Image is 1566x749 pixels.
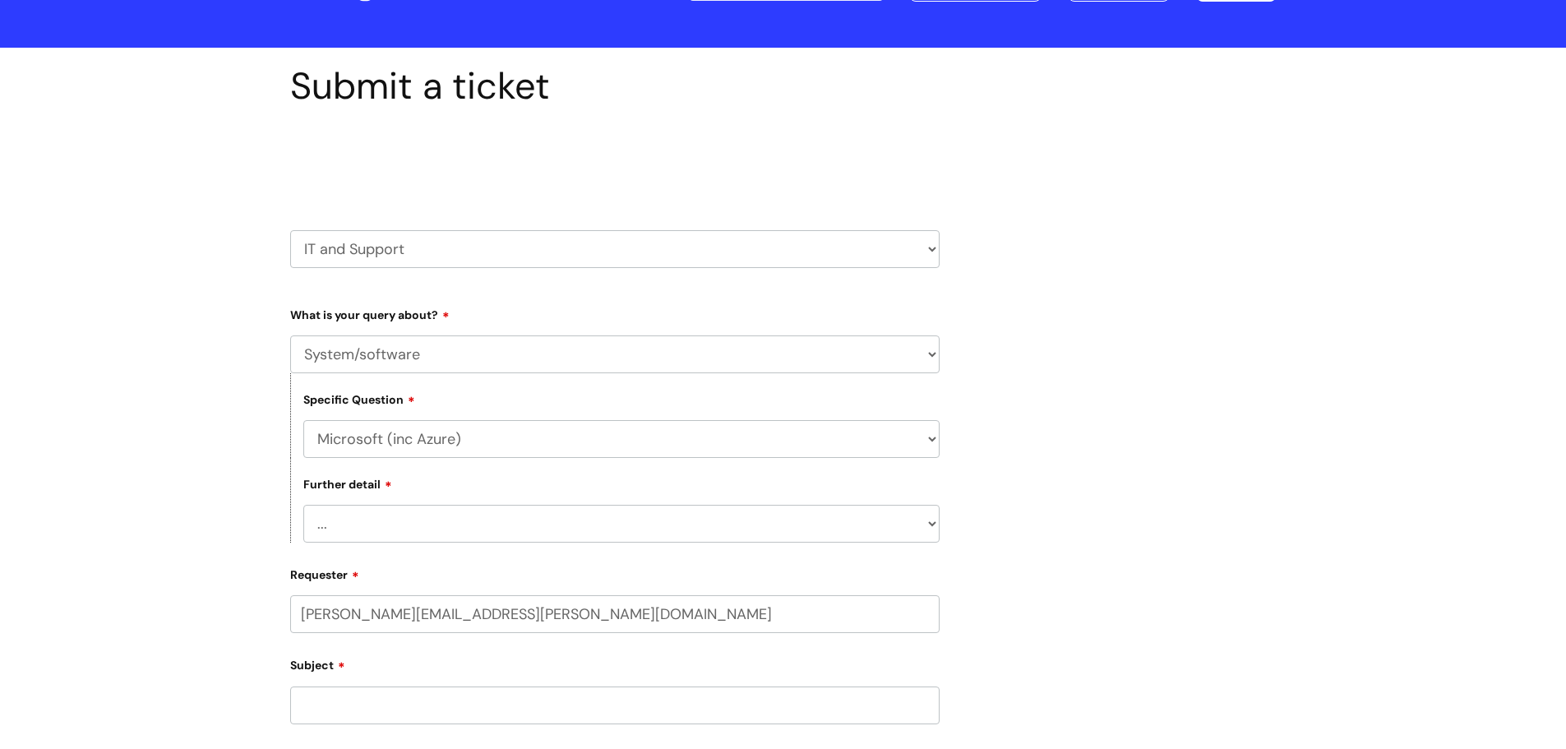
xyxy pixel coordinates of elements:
[303,475,392,492] label: Further detail
[290,146,940,177] h2: Select issue type
[290,562,940,582] label: Requester
[290,595,940,633] input: Email
[303,391,415,407] label: Specific Question
[290,64,940,109] h1: Submit a ticket
[290,303,940,322] label: What is your query about?
[290,653,940,673] label: Subject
